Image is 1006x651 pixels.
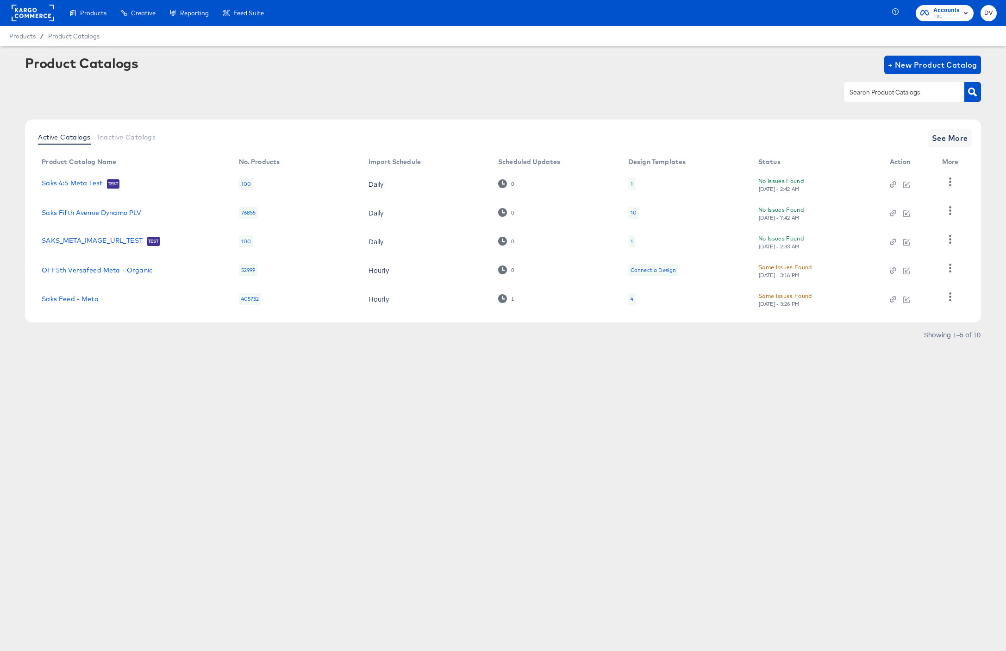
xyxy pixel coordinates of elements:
[369,158,421,165] div: Import Schedule
[631,295,633,303] div: 4
[511,296,514,302] div: 1
[498,158,561,165] div: Scheduled Updates
[25,56,138,70] div: Product Catalogs
[38,133,90,141] span: Active Catalogs
[916,5,974,21] button: AccountsHBC
[758,301,800,307] div: [DATE] - 3:26 PM
[924,331,981,338] div: Showing 1–5 of 10
[631,180,633,188] div: 1
[758,262,812,278] button: Some Issues Found[DATE] - 3:16 PM
[928,129,972,147] button: See More
[884,56,981,74] button: + New Product Catalog
[888,58,977,71] span: + New Product Catalog
[239,158,280,165] div: No. Products
[361,170,491,198] td: Daily
[98,133,156,141] span: Inactive Catalogs
[511,238,514,245] div: 0
[498,294,514,303] div: 1
[361,227,491,256] td: Daily
[239,235,253,247] div: 100
[628,264,678,276] div: Connect a Design
[42,237,143,246] a: SAKS_META_IMAGE_URL_TEST
[758,272,800,278] div: [DATE] - 3:16 PM
[361,198,491,227] td: Daily
[933,13,960,20] span: HBC
[848,87,946,98] input: Search Product Catalogs
[361,284,491,313] td: Hourly
[9,32,36,40] span: Products
[758,291,812,301] div: Some Issues Found
[107,180,119,188] span: Test
[882,155,935,170] th: Action
[180,9,209,17] span: Reporting
[628,178,635,190] div: 1
[628,207,639,219] div: 10
[42,158,116,165] div: Product Catalog Name
[42,179,102,189] a: Saks 4:5 Meta Test
[935,155,970,170] th: More
[631,238,633,245] div: 1
[239,264,258,276] div: 52999
[631,266,676,274] div: Connect a Design
[628,235,635,247] div: 1
[239,207,258,219] div: 76855
[239,293,262,305] div: 405732
[131,9,156,17] span: Creative
[498,237,514,246] div: 0
[233,9,264,17] span: Feed Suite
[42,209,141,216] a: Saks Fifth Avenue Dynamo PLV
[147,238,160,245] span: Test
[239,178,253,190] div: 100
[932,132,968,145] span: See More
[511,181,514,187] div: 0
[361,256,491,284] td: Hourly
[758,262,812,272] div: Some Issues Found
[511,267,514,273] div: 0
[631,209,637,216] div: 10
[758,291,812,307] button: Some Issues Found[DATE] - 3:26 PM
[48,32,100,40] a: Product Catalogs
[628,158,686,165] div: Design Templates
[36,32,48,40] span: /
[933,6,960,15] span: Accounts
[80,9,106,17] span: Products
[498,208,514,217] div: 0
[511,209,514,216] div: 0
[42,295,98,303] a: Saks Feed - Meta
[628,293,636,305] div: 4
[498,179,514,188] div: 0
[981,5,997,21] button: DV
[984,8,993,19] span: DV
[498,265,514,274] div: 0
[751,155,882,170] th: Status
[42,266,152,274] a: OFF5th Versafeed Meta - Organic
